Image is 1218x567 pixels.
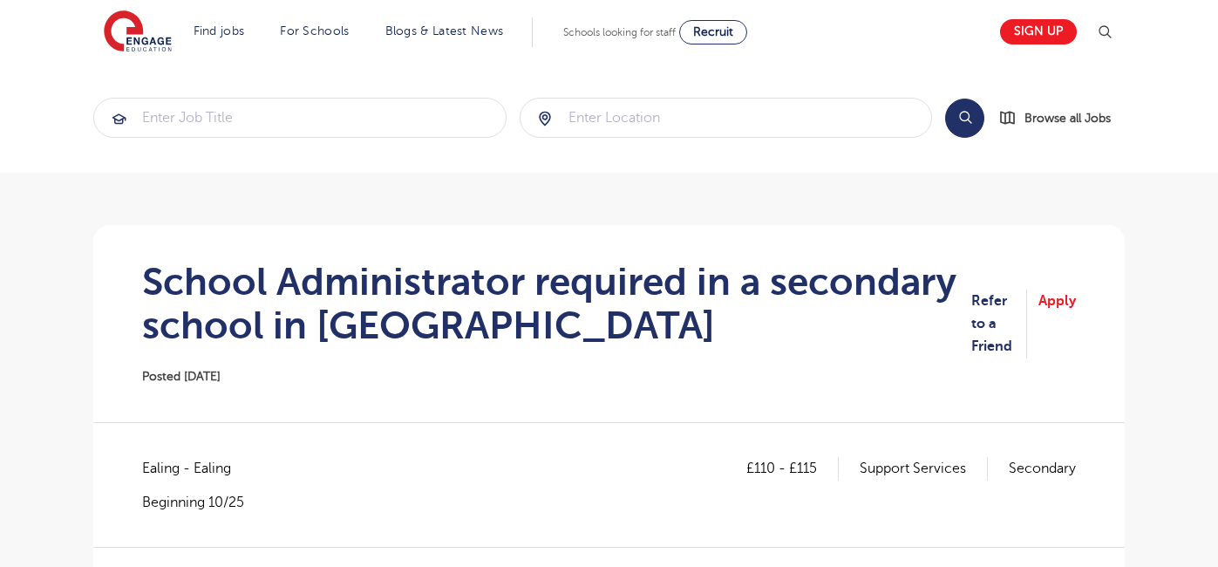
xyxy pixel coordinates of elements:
[104,10,172,54] img: Engage Education
[280,24,349,38] a: For Schools
[94,99,506,137] input: Submit
[142,370,221,383] span: Posted [DATE]
[693,25,733,38] span: Recruit
[1000,19,1077,44] a: Sign up
[971,290,1027,359] a: Refer to a Friend
[1024,108,1111,128] span: Browse all Jobs
[1009,457,1076,480] p: Secondary
[93,98,507,138] div: Submit
[563,26,676,38] span: Schools looking for staff
[998,108,1125,128] a: Browse all Jobs
[142,493,248,512] p: Beginning 10/25
[520,98,933,138] div: Submit
[194,24,245,38] a: Find jobs
[679,20,747,44] a: Recruit
[1038,290,1076,359] a: Apply
[142,260,971,347] h1: School Administrator required in a secondary school in [GEOGRAPHIC_DATA]
[521,99,932,137] input: Submit
[860,457,988,480] p: Support Services
[945,99,984,138] button: Search
[142,457,248,480] span: Ealing - Ealing
[746,457,839,480] p: £110 - £115
[385,24,504,38] a: Blogs & Latest News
